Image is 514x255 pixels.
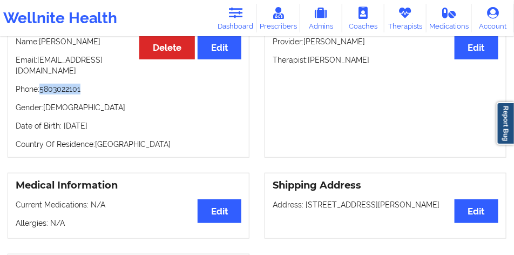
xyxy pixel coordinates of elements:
[273,199,498,210] p: Address: [STREET_ADDRESS][PERSON_NAME]
[16,179,241,192] h3: Medical Information
[139,36,195,59] button: Delete
[273,179,498,192] h3: Shipping Address
[455,36,498,59] button: Edit
[472,4,514,32] a: Account
[16,218,241,229] p: Allergies: N/A
[273,55,498,65] p: Therapist: [PERSON_NAME]
[198,199,241,223] button: Edit
[257,4,300,32] a: Prescribers
[215,4,257,32] a: Dashboard
[497,102,514,145] a: Report Bug
[342,4,384,32] a: Coaches
[16,36,241,47] p: Name: [PERSON_NAME]
[300,4,342,32] a: Admins
[16,120,241,131] p: Date of Birth: [DATE]
[273,36,498,47] p: Provider: [PERSON_NAME]
[16,84,241,95] p: Phone: 5803022101
[384,4,427,32] a: Therapists
[427,4,472,32] a: Medications
[198,36,241,59] button: Edit
[16,139,241,150] p: Country Of Residence: [GEOGRAPHIC_DATA]
[455,199,498,223] button: Edit
[16,199,241,210] p: Current Medications: N/A
[16,102,241,113] p: Gender: [DEMOGRAPHIC_DATA]
[16,55,241,76] p: Email: [EMAIL_ADDRESS][DOMAIN_NAME]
